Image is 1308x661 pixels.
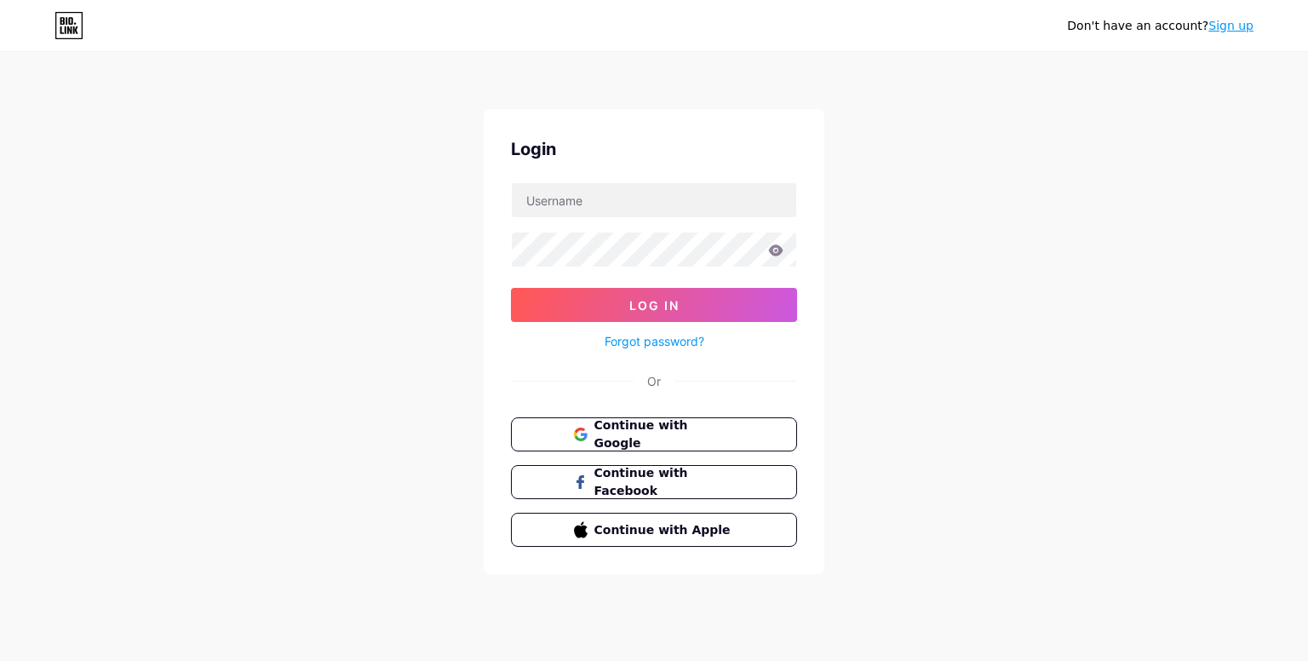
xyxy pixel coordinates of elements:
[605,332,704,350] a: Forgot password?
[594,417,735,452] span: Continue with Google
[647,372,661,390] div: Or
[511,465,797,499] button: Continue with Facebook
[594,521,735,539] span: Continue with Apple
[512,183,796,217] input: Username
[511,288,797,322] button: Log In
[511,136,797,162] div: Login
[511,417,797,451] button: Continue with Google
[629,298,680,313] span: Log In
[594,464,735,500] span: Continue with Facebook
[511,513,797,547] button: Continue with Apple
[1208,19,1253,32] a: Sign up
[1067,17,1253,35] div: Don't have an account?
